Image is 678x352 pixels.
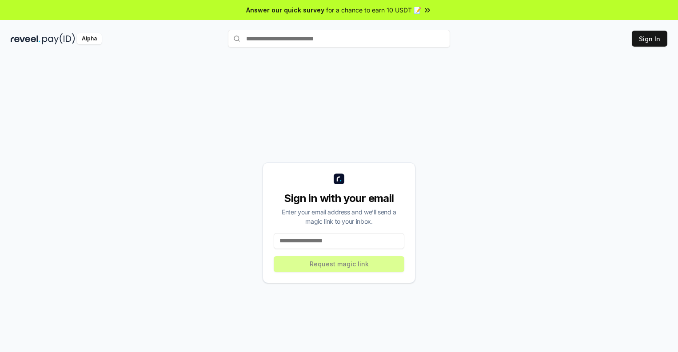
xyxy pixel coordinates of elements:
[632,31,667,47] button: Sign In
[274,207,404,226] div: Enter your email address and we’ll send a magic link to your inbox.
[274,191,404,206] div: Sign in with your email
[246,5,324,15] span: Answer our quick survey
[334,174,344,184] img: logo_small
[11,33,40,44] img: reveel_dark
[42,33,75,44] img: pay_id
[77,33,102,44] div: Alpha
[326,5,421,15] span: for a chance to earn 10 USDT 📝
